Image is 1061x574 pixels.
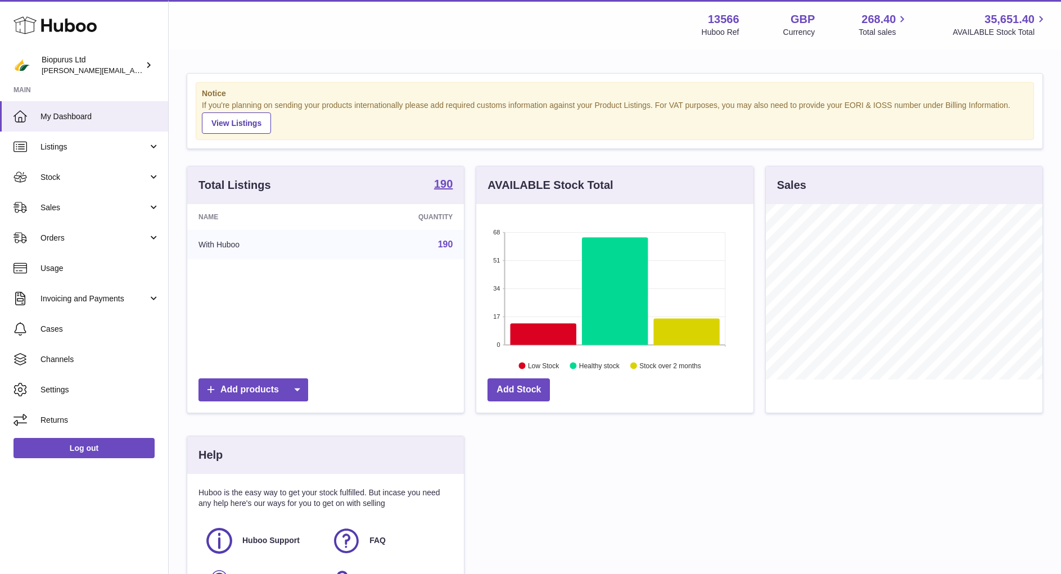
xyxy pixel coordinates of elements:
span: Total sales [859,27,909,38]
span: Settings [40,385,160,395]
a: Log out [13,438,155,458]
a: Add Stock [487,378,550,401]
span: Huboo Support [242,535,300,546]
text: 68 [494,229,500,236]
span: Usage [40,263,160,274]
strong: 190 [434,178,453,189]
span: Returns [40,415,160,426]
a: View Listings [202,112,271,134]
img: peter@biopurus.co.uk [13,57,30,74]
span: Orders [40,233,148,243]
text: 51 [494,257,500,264]
div: If you're planning on sending your products internationally please add required customs informati... [202,100,1028,134]
span: Sales [40,202,148,213]
th: Name [187,204,333,230]
h3: AVAILABLE Stock Total [487,178,613,193]
th: Quantity [333,204,464,230]
h3: Sales [777,178,806,193]
text: 0 [497,341,500,348]
span: 268.40 [861,12,896,27]
a: 190 [438,239,453,249]
div: Huboo Ref [702,27,739,38]
p: Huboo is the easy way to get your stock fulfilled. But incase you need any help here's our ways f... [198,487,453,509]
div: Biopurus Ltd [42,55,143,76]
span: Invoicing and Payments [40,293,148,304]
span: Stock [40,172,148,183]
a: Add products [198,378,308,401]
td: With Huboo [187,230,333,259]
span: 35,651.40 [985,12,1035,27]
a: Huboo Support [204,526,320,556]
text: Healthy stock [579,361,620,369]
text: Low Stock [528,361,559,369]
text: Stock over 2 months [640,361,701,369]
span: Listings [40,142,148,152]
span: Cases [40,324,160,335]
text: 17 [494,313,500,320]
span: [PERSON_NAME][EMAIL_ADDRESS][DOMAIN_NAME] [42,66,225,75]
strong: 13566 [708,12,739,27]
span: AVAILABLE Stock Total [952,27,1048,38]
a: 35,651.40 AVAILABLE Stock Total [952,12,1048,38]
a: 268.40 Total sales [859,12,909,38]
h3: Total Listings [198,178,271,193]
span: Channels [40,354,160,365]
span: FAQ [369,535,386,546]
h3: Help [198,448,223,463]
a: FAQ [331,526,447,556]
span: My Dashboard [40,111,160,122]
text: 34 [494,285,500,292]
strong: Notice [202,88,1028,99]
div: Currency [783,27,815,38]
a: 190 [434,178,453,192]
strong: GBP [791,12,815,27]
